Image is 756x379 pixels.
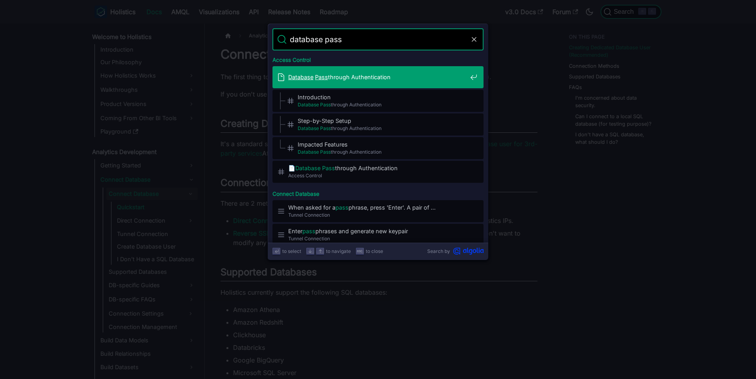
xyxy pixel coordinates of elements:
span: Tunnel Connection [288,211,467,219]
span: When asked for a phrase, press 'Enter'. A pair of … [288,204,467,211]
span: through Authentication [298,101,467,108]
span: Tunnel Connection [288,235,467,242]
mark: Pass [320,149,331,155]
mark: Pass [322,165,335,171]
span: Search by [427,247,450,255]
mark: Database [298,125,319,131]
mark: pass [302,228,315,234]
span: 📄️ through Authentication [288,164,467,172]
span: to navigate [326,247,351,255]
svg: Arrow up [317,248,323,254]
mark: Database [295,165,321,171]
mark: Database [298,149,319,155]
a: When asked for apassphrase, press 'Enter'. A pair of …Tunnel Connection [272,200,484,222]
a: Enterpassphrases and generate new keypairTunnel Connection [272,224,484,246]
span: to select [282,247,301,255]
mark: Database [288,74,313,80]
span: through Authentication [298,124,467,132]
mark: Pass [320,125,331,131]
span: to close [366,247,383,255]
span: Impacted Features​ [298,141,467,148]
div: Access Control [271,50,485,66]
span: Access Control [288,172,467,179]
svg: Enter key [274,248,280,254]
span: Introduction​ [298,93,467,101]
span: through Authentication [288,73,467,81]
div: Connect Database [271,184,485,200]
span: through Authentication [298,148,467,156]
a: 📄️Database Passthrough AuthenticationAccess Control [272,161,484,183]
input: Search docs [287,28,469,50]
svg: Escape key [357,248,363,254]
button: Clear the query [469,35,479,44]
a: Database Passthrough Authentication [272,66,484,88]
a: Impacted Features​Database Passthrough Authentication [272,137,484,159]
svg: Arrow down [307,248,313,254]
mark: Database [298,102,319,108]
svg: Algolia [453,247,484,255]
a: Step-by-Step Setup​Database Passthrough Authentication [272,113,484,136]
a: Introduction​Database Passthrough Authentication [272,90,484,112]
span: Enter phrases and generate new keypair [288,227,467,235]
mark: Pass [315,74,328,80]
span: Step-by-Step Setup​ [298,117,467,124]
a: Search byAlgolia [427,247,484,255]
mark: pass [335,204,348,211]
mark: Pass [320,102,331,108]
